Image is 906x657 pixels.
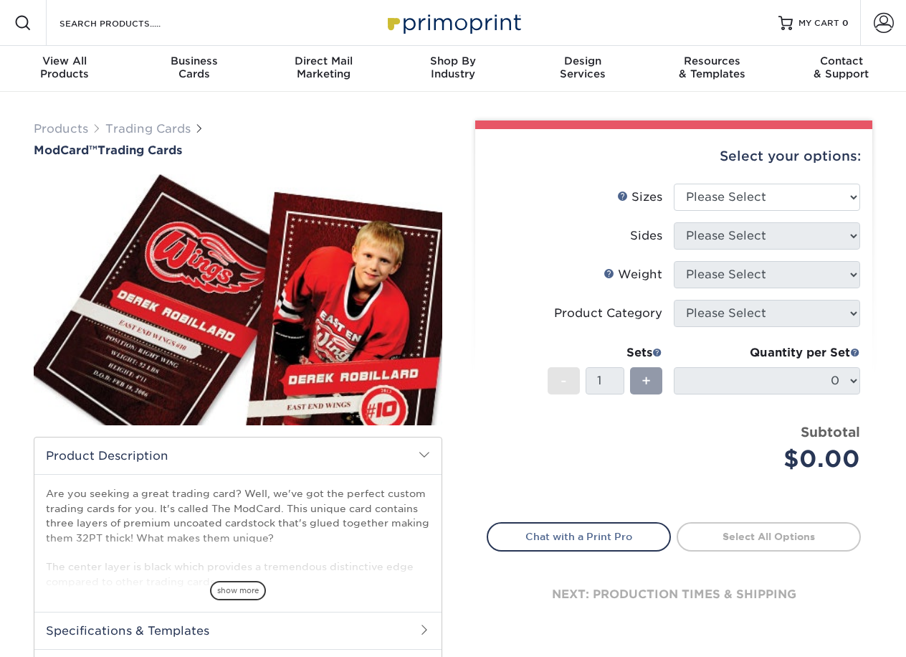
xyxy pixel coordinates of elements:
[801,424,860,440] strong: Subtotal
[34,143,442,157] a: ModCard™Trading Cards
[630,227,662,245] div: Sides
[388,55,518,67] span: Shop By
[259,46,388,92] a: Direct MailMarketing
[776,55,906,80] div: & Support
[388,55,518,80] div: Industry
[259,55,388,67] span: Direct Mail
[617,189,662,206] div: Sizes
[130,46,259,92] a: BusinessCards
[776,46,906,92] a: Contact& Support
[642,370,651,392] span: +
[34,122,88,136] a: Products
[34,143,97,157] span: ModCard™
[685,442,860,476] div: $0.00
[34,612,442,649] h2: Specifications & Templates
[518,55,647,80] div: Services
[604,266,662,283] div: Weight
[130,55,259,80] div: Cards
[518,55,647,67] span: Design
[259,55,388,80] div: Marketing
[381,7,525,38] img: Primoprint
[46,486,430,589] p: Are you seeking a great trading card? Well, we've got the perfect custom trading cards for you. I...
[647,46,777,92] a: Resources& Templates
[105,122,191,136] a: Trading Cards
[674,344,860,361] div: Quantity per Set
[647,55,777,67] span: Resources
[34,143,442,157] h1: Trading Cards
[487,552,861,638] div: next: production times & shipping
[677,522,861,551] a: Select All Options
[554,305,662,322] div: Product Category
[798,17,839,29] span: MY CART
[647,55,777,80] div: & Templates
[561,370,567,392] span: -
[210,581,266,600] span: show more
[487,522,671,551] a: Chat with a Print Pro
[548,344,662,361] div: Sets
[130,55,259,67] span: Business
[388,46,518,92] a: Shop ByIndustry
[58,14,198,32] input: SEARCH PRODUCTS.....
[842,18,849,28] span: 0
[487,129,861,184] div: Select your options:
[34,159,442,441] img: ModCard™ 01
[34,438,442,474] h2: Product Description
[518,46,647,92] a: DesignServices
[776,55,906,67] span: Contact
